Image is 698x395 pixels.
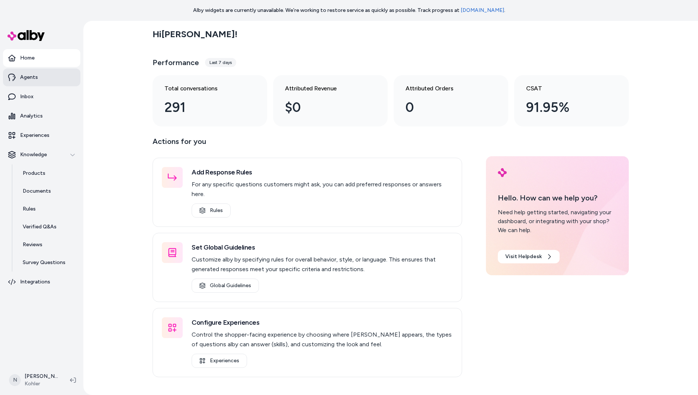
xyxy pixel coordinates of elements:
[3,88,80,106] a: Inbox
[15,182,80,200] a: Documents
[526,84,605,93] h3: CSAT
[153,29,237,40] h2: Hi [PERSON_NAME] !
[25,373,58,380] p: [PERSON_NAME]
[193,7,505,14] p: Alby widgets are currently unavailable. We’re working to restore service as quickly as possible. ...
[192,354,247,368] a: Experiences
[153,57,199,68] h3: Performance
[25,380,58,388] span: Kohler
[23,259,65,266] p: Survey Questions
[20,132,49,139] p: Experiences
[285,84,364,93] h3: Attributed Revenue
[164,97,243,118] div: 291
[23,241,42,248] p: Reviews
[7,30,45,41] img: alby Logo
[20,151,47,158] p: Knowledge
[285,97,364,118] div: $0
[23,187,51,195] p: Documents
[205,58,236,67] div: Last 7 days
[192,330,453,349] p: Control the shopper-facing experience by choosing where [PERSON_NAME] appears, the types of quest...
[9,374,21,386] span: N
[3,126,80,144] a: Experiences
[192,167,453,177] h3: Add Response Rules
[15,164,80,182] a: Products
[406,97,484,118] div: 0
[20,93,33,100] p: Inbox
[406,84,484,93] h3: Attributed Orders
[498,250,560,263] a: Visit Helpdesk
[20,54,35,62] p: Home
[4,368,64,392] button: N[PERSON_NAME]Kohler
[15,236,80,254] a: Reviews
[514,75,629,126] a: CSAT 91.95%
[273,75,388,126] a: Attributed Revenue $0
[526,97,605,118] div: 91.95%
[3,68,80,86] a: Agents
[394,75,508,126] a: Attributed Orders 0
[3,107,80,125] a: Analytics
[3,146,80,164] button: Knowledge
[192,203,231,218] a: Rules
[20,278,50,286] p: Integrations
[192,279,259,293] a: Global Guidelines
[153,75,267,126] a: Total conversations 291
[498,208,617,235] div: Need help getting started, navigating your dashboard, or integrating with your shop? We can help.
[192,242,453,253] h3: Set Global Guidelines
[498,192,617,203] p: Hello. How can we help you?
[3,49,80,67] a: Home
[20,74,38,81] p: Agents
[15,254,80,272] a: Survey Questions
[23,170,45,177] p: Products
[23,223,57,231] p: Verified Q&As
[498,168,507,177] img: alby Logo
[23,205,36,213] p: Rules
[192,255,453,274] p: Customize alby by specifying rules for overall behavior, style, or language. This ensures that ge...
[192,180,453,199] p: For any specific questions customers might ask, you can add preferred responses or answers here.
[3,273,80,291] a: Integrations
[15,218,80,236] a: Verified Q&As
[20,112,43,120] p: Analytics
[192,317,453,328] h3: Configure Experiences
[153,135,462,153] p: Actions for you
[15,200,80,218] a: Rules
[461,7,504,13] a: [DOMAIN_NAME]
[164,84,243,93] h3: Total conversations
